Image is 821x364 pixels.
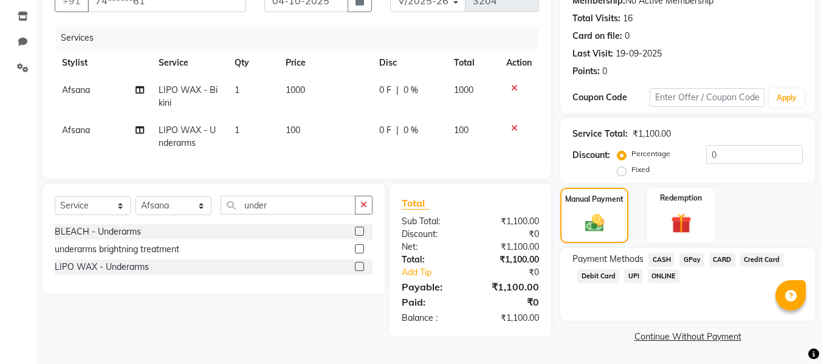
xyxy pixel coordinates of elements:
div: ₹1,100.00 [633,128,671,140]
span: 0 F [379,84,391,97]
div: Coupon Code [572,91,649,104]
div: Balance : [393,312,470,325]
span: ONLINE [648,269,679,283]
span: UPI [624,269,643,283]
div: ₹0 [470,295,548,309]
div: 0 [625,30,630,43]
span: GPay [679,253,704,267]
span: 100 [454,125,469,136]
span: Debit Card [577,269,619,283]
span: | [396,84,399,97]
div: 0 [602,65,607,78]
th: Service [151,49,227,77]
span: 1000 [286,84,305,95]
div: Discount: [572,149,610,162]
div: ₹1,100.00 [470,215,548,228]
input: Enter Offer / Coupon Code [650,88,764,107]
th: Total [447,49,500,77]
div: Services [56,27,548,49]
div: Discount: [393,228,470,241]
div: Total Visits: [572,12,620,25]
div: ₹1,100.00 [470,312,548,325]
div: 16 [623,12,633,25]
div: 19-09-2025 [616,47,662,60]
div: ₹1,100.00 [470,241,548,253]
span: Afsana [62,125,90,136]
span: 0 % [404,124,418,137]
img: _cash.svg [579,212,610,234]
th: Qty [227,49,278,77]
div: Points: [572,65,600,78]
span: Payment Methods [572,253,644,266]
span: Afsana [62,84,90,95]
span: 1000 [454,84,473,95]
span: | [396,124,399,137]
span: LIPO WAX - Underarms [159,125,216,148]
label: Manual Payment [565,194,623,205]
div: underarms brightning treatment [55,243,179,256]
div: Net: [393,241,470,253]
span: LIPO WAX - Bikini [159,84,218,108]
input: Search or Scan [221,196,356,215]
label: Redemption [660,193,702,204]
div: Total: [393,253,470,266]
div: ₹0 [470,228,548,241]
a: Continue Without Payment [563,331,812,343]
button: Apply [769,89,804,107]
span: Total [402,197,430,210]
span: 100 [286,125,300,136]
span: Credit Card [740,253,784,267]
label: Fixed [631,164,650,175]
div: Sub Total: [393,215,470,228]
th: Price [278,49,372,77]
span: CASH [648,253,675,267]
th: Disc [372,49,447,77]
div: Paid: [393,295,470,309]
div: ₹0 [484,266,549,279]
span: 1 [235,125,239,136]
th: Stylist [55,49,151,77]
div: Payable: [393,280,470,294]
div: LIPO WAX - Underarms [55,261,149,273]
span: 0 % [404,84,418,97]
div: ₹1,100.00 [470,280,548,294]
img: _gift.svg [665,211,698,236]
div: Card on file: [572,30,622,43]
a: Add Tip [393,266,483,279]
div: ₹1,100.00 [470,253,548,266]
span: 0 F [379,124,391,137]
th: Action [499,49,539,77]
div: BLEACH - Underarms [55,225,141,238]
div: Service Total: [572,128,628,140]
span: 1 [235,84,239,95]
div: Last Visit: [572,47,613,60]
span: CARD [709,253,735,267]
label: Percentage [631,148,670,159]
